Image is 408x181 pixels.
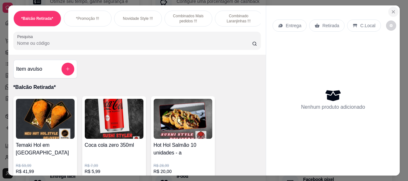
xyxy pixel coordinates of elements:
img: product-image [154,99,212,139]
img: product-image [16,99,75,139]
button: decrease-product-quantity [386,20,396,31]
p: Nenhum produto adicionado [301,103,365,111]
p: R$ 7,99 [85,163,143,168]
input: Pesquisa [17,40,252,46]
p: R$ 28,99 [154,163,212,168]
img: product-image [85,99,143,139]
h4: Hot Hol Salmão 10 unidades - a [154,141,212,157]
p: Combinados Mais pedidos !!! [170,13,207,24]
button: add-separate-item [62,63,74,75]
p: Novidade Style !!! [123,16,153,21]
p: R$ 59,99 [16,163,75,168]
p: R$ 41,99 [16,168,75,175]
button: Close [388,7,398,17]
p: R$ 5,99 [85,168,143,175]
label: Pesquisa [17,34,35,39]
p: Retirada [322,22,339,29]
p: *Balcão Retirada* [13,83,261,91]
p: R$ 20,00 [154,168,212,175]
p: *Balcão Retirada* [21,16,53,21]
p: Combinado Laranjinhas !!! [220,13,257,24]
p: Entrega [286,22,301,29]
h4: Item avulso [16,65,42,73]
p: *Promoção !!! [76,16,99,21]
h4: Temaki Hol em [GEOGRAPHIC_DATA] [16,141,75,157]
p: C.Local [360,22,375,29]
h4: Coca cola zero 350ml [85,141,143,149]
